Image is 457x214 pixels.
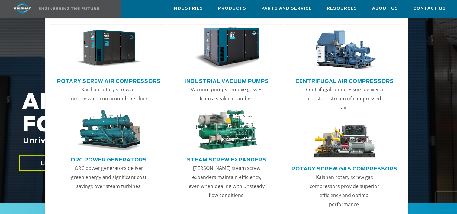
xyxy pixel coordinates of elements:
[194,110,259,151] img: thumb-Steam-Screw-Expanders
[218,0,246,17] a: Products
[23,137,282,144] span: Unrivaled performance with up to 35% energy cost savings.
[19,155,103,171] a: LEARN MORE
[218,5,246,12] span: Products
[312,119,377,160] img: thumb-Rotary-Screw-Gas-Compressors
[186,85,267,103] p: Vacuum pumps remove gasses from a sealed chamber.
[372,0,398,17] a: About Us
[71,154,147,164] a: ORC Power Generators
[68,85,149,103] p: Kaishan rotary screw air compressors run around the clock.
[413,0,446,17] a: Contact Us
[304,173,385,209] p: Kaishan rotary screw gas compressors provide superior efficiency and optimal performance.
[291,164,397,173] a: Rotary Screw Gas Compressors
[327,0,357,17] a: Resources
[194,27,259,70] img: thumb-Industrial-Vacuum-Pumps
[39,7,99,10] img: Engineering the future
[261,0,312,17] a: Parts and Service
[304,85,385,112] p: Centrifugal compressors deliver a constant stream of compressed air.
[68,164,149,191] p: ORC power generators deliver green energy and significant cost savings over steam turbines.
[172,5,203,12] span: Industries
[413,5,446,12] span: Contact Us
[372,5,398,12] span: About Us
[57,76,161,85] a: Rotary Screw Air Compressors
[40,159,82,167] span: LEARN MORE
[172,0,203,17] a: Industries
[76,27,141,70] img: thumb-Rotary-Screw-Air-Compressors
[327,5,357,12] span: Resources
[76,110,141,151] img: thumb-ORC-Power-Generators
[312,27,377,70] img: thumb-Centrifugal-Air-Compressors
[186,164,267,200] p: [PERSON_NAME] steam screw expanders maintain efficiency, even when dealing with unsteady flow con...
[185,76,269,85] a: Industrial Vacuum Pumps
[295,76,394,85] a: Centrifugal Air Compressors
[261,5,312,12] span: Parts and Service
[22,91,365,164] h2: AIR COMPRESSORS FOR THE
[187,154,266,164] a: Steam Screw Expanders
